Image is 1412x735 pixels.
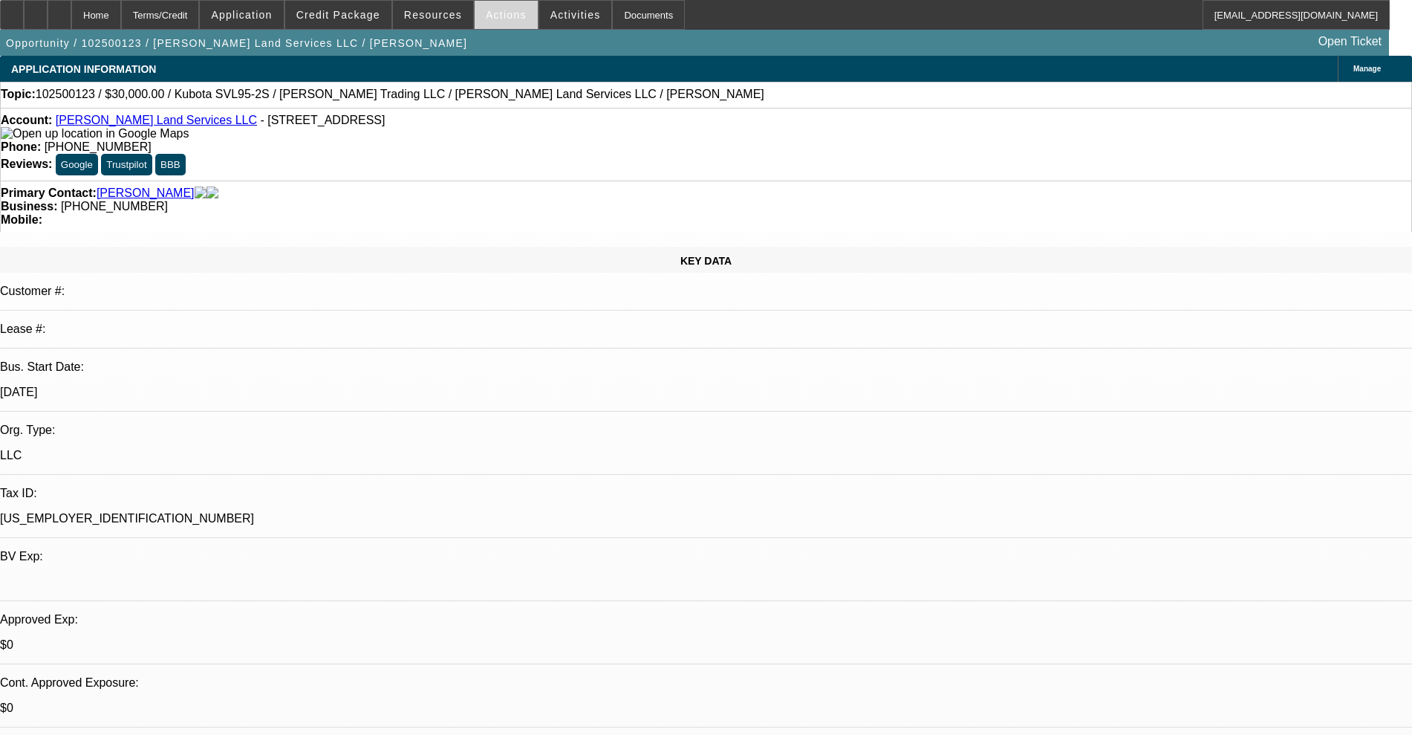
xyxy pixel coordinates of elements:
a: Open Ticket [1312,29,1387,54]
button: Credit Package [285,1,391,29]
strong: Reviews: [1,158,52,170]
span: Actions [486,9,527,21]
span: Resources [404,9,462,21]
strong: Topic: [1,88,36,101]
span: 102500123 / $30,000.00 / Kubota SVL95-2S / [PERSON_NAME] Trading LLC / [PERSON_NAME] Land Service... [36,88,764,101]
span: KEY DATA [680,255,732,267]
strong: Business: [1,200,57,213]
strong: Phone: [1,140,41,153]
span: Application [211,9,272,21]
span: [PHONE_NUMBER] [61,200,168,213]
img: Open up location in Google Maps [1,127,189,140]
button: Application [200,1,283,29]
span: [PHONE_NUMBER] [45,140,152,153]
a: [PERSON_NAME] Land Services LLC [56,114,257,126]
button: BBB [155,154,186,175]
button: Google [56,154,98,175]
span: Activities [550,9,601,21]
span: APPLICATION INFORMATION [11,63,156,75]
span: Credit Package [296,9,380,21]
span: Opportunity / 102500123 / [PERSON_NAME] Land Services LLC / [PERSON_NAME] [6,37,467,49]
button: Trustpilot [101,154,152,175]
button: Resources [393,1,473,29]
button: Activities [539,1,612,29]
strong: Mobile: [1,213,42,226]
img: linkedin-icon.png [206,187,218,200]
strong: Account: [1,114,52,126]
a: View Google Maps [1,127,189,140]
strong: Primary Contact: [1,187,97,200]
a: [PERSON_NAME] [97,187,195,200]
span: Manage [1353,65,1381,73]
span: - [STREET_ADDRESS] [260,114,385,126]
img: facebook-icon.png [195,187,206,200]
button: Actions [475,1,538,29]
